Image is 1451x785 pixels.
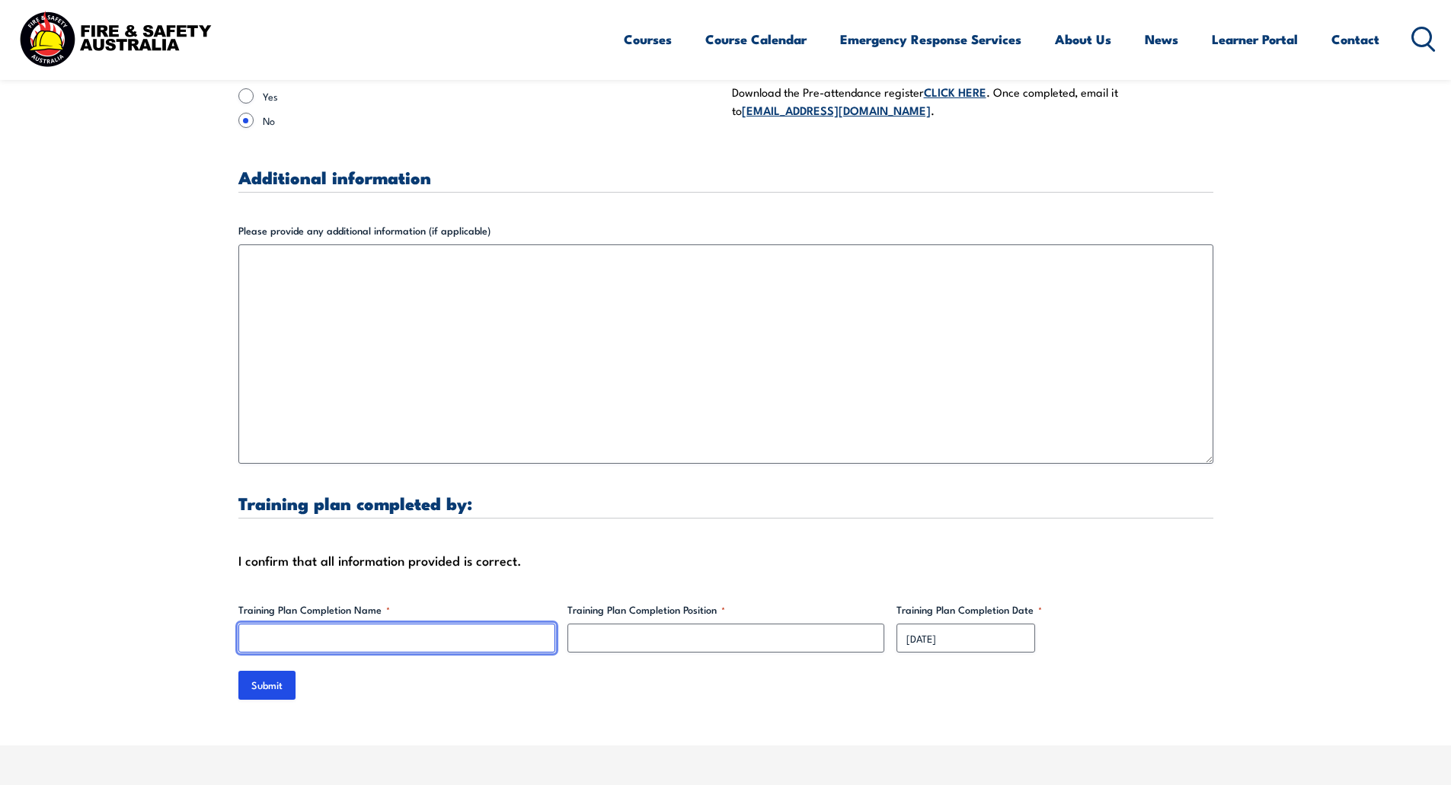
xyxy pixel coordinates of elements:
h3: Additional information [238,168,1213,186]
label: Yes [263,88,720,104]
input: Submit [238,671,296,700]
label: Training Plan Completion Position [567,602,884,617]
a: Learner Portal [1212,19,1298,59]
a: About Us [1055,19,1111,59]
a: News [1145,19,1178,59]
label: Training Plan Completion Name [238,602,555,617]
input: dd/mm/yyyy [896,624,1035,653]
a: Contact [1331,19,1379,59]
a: Courses [624,19,672,59]
h3: Training plan completed by: [238,494,1213,512]
p: Download the Pre-attendance register . Once completed, email it to . [732,83,1213,119]
a: Course Calendar [705,19,807,59]
a: Emergency Response Services [840,19,1021,59]
div: I confirm that all information provided is correct. [238,549,1213,572]
label: Please provide any additional information (if applicable) [238,223,1213,238]
a: CLICK HERE [924,83,986,100]
a: [EMAIL_ADDRESS][DOMAIN_NAME] [742,101,931,118]
label: No [263,113,720,128]
label: Training Plan Completion Date [896,602,1213,617]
